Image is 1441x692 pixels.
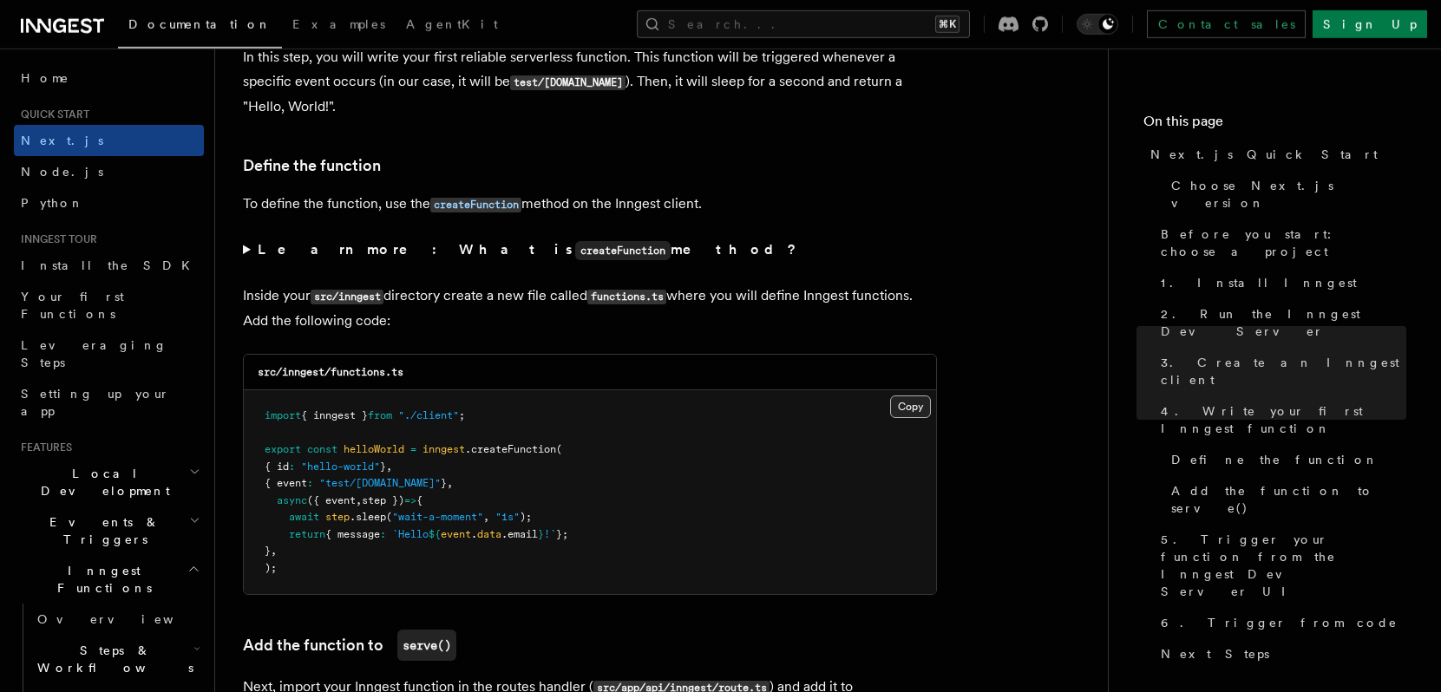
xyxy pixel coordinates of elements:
[21,69,69,87] span: Home
[1154,524,1406,607] a: 5. Trigger your function from the Inngest Dev Server UI
[471,528,477,540] span: .
[289,511,319,523] span: await
[243,153,381,178] a: Define the function
[319,477,441,489] span: "test/[DOMAIN_NAME]"
[1077,14,1118,35] button: Toggle dark mode
[1154,298,1406,347] a: 2. Run the Inngest Dev Server
[243,192,937,217] p: To define the function, use the method on the Inngest client.
[1164,444,1406,475] a: Define the function
[1154,395,1406,444] a: 4. Write your first Inngest function
[1154,607,1406,638] a: 6. Trigger from code
[1161,305,1406,340] span: 2. Run the Inngest Dev Server
[441,477,447,489] span: }
[21,165,103,179] span: Node.js
[14,187,204,219] a: Python
[265,477,307,489] span: { event
[368,409,392,421] span: from
[1154,347,1406,395] a: 3. Create an Inngest client
[362,494,404,506] span: step })
[277,494,307,506] span: async
[441,528,471,540] span: event
[447,477,453,489] span: ,
[430,195,521,212] a: createFunction
[14,555,204,604] button: Inngest Functions
[14,330,204,378] a: Leveraging Steps
[587,290,666,304] code: functions.ts
[1313,10,1427,38] a: Sign Up
[1164,475,1406,524] a: Add the function to serve()
[501,528,538,540] span: .email
[128,17,272,31] span: Documentation
[392,511,483,523] span: "wait-a-moment"
[1161,225,1406,260] span: Before you start: choose a project
[538,528,544,540] span: }
[307,494,356,506] span: ({ event
[1154,638,1406,669] a: Next Steps
[386,511,392,523] span: (
[14,441,72,454] span: Features
[30,635,204,683] button: Steps & Workflows
[1161,402,1406,437] span: 4. Write your first Inngest function
[1171,451,1379,468] span: Define the function
[14,232,97,246] span: Inngest tour
[307,443,337,455] span: const
[380,460,386,473] span: }
[14,562,187,597] span: Inngest Functions
[1171,482,1406,517] span: Add the function to serve()
[416,494,422,506] span: {
[325,511,350,523] span: step
[637,10,970,38] button: Search...⌘K
[392,528,429,540] span: `Hello
[21,387,170,418] span: Setting up your app
[1147,10,1306,38] a: Contact sales
[544,528,556,540] span: !`
[265,409,301,421] span: import
[344,443,404,455] span: helloWorld
[265,545,271,557] span: }
[890,395,931,418] button: Copy
[265,562,277,574] span: );
[14,156,204,187] a: Node.js
[575,241,671,260] code: createFunction
[14,250,204,281] a: Install the SDK
[1143,139,1406,170] a: Next.js Quick Start
[935,16,960,33] kbd: ⌘K
[1154,219,1406,267] a: Before you start: choose a project
[265,443,301,455] span: export
[380,528,386,540] span: :
[1150,146,1378,163] span: Next.js Quick Start
[37,612,216,626] span: Overview
[30,642,193,676] span: Steps & Workflows
[14,513,189,548] span: Events & Triggers
[14,108,89,121] span: Quick start
[243,238,937,263] summary: Learn more: What iscreateFunctionmethod?
[14,465,189,499] span: Local Development
[301,460,380,473] span: "hello-world"
[1161,354,1406,388] span: 3. Create an Inngest client
[350,511,386,523] span: .sleep
[1161,614,1398,631] span: 6. Trigger from code
[21,196,84,210] span: Python
[14,458,204,506] button: Local Development
[292,17,385,31] span: Examples
[289,460,295,473] span: :
[311,290,383,304] code: src/inngest
[118,5,282,49] a: Documentation
[459,409,465,421] span: ;
[1154,267,1406,298] a: 1. Install Inngest
[301,409,368,421] span: { inngest }
[14,506,204,555] button: Events & Triggers
[429,528,441,540] span: ${
[1161,531,1406,600] span: 5. Trigger your function from the Inngest Dev Server UI
[14,125,204,156] a: Next.js
[21,134,103,147] span: Next.js
[271,545,277,557] span: ,
[477,528,501,540] span: data
[325,528,380,540] span: { message
[14,378,204,427] a: Setting up your app
[556,443,562,455] span: (
[465,443,556,455] span: .createFunction
[21,338,167,369] span: Leveraging Steps
[243,45,937,119] p: In this step, you will write your first reliable serverless function. This function will be trigg...
[14,62,204,94] a: Home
